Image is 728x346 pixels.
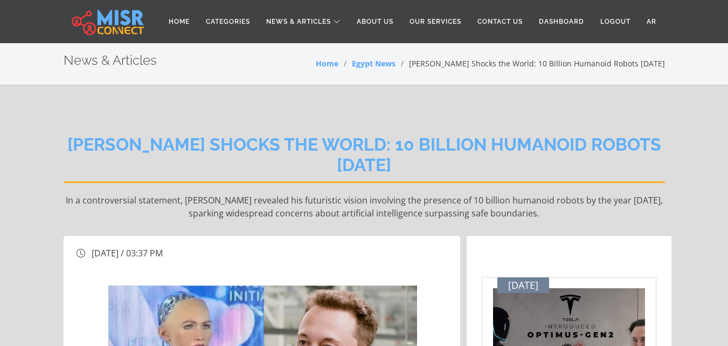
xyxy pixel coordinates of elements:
[639,11,664,32] a: AR
[592,11,639,32] a: Logout
[64,53,157,69] h2: News & Articles
[64,134,665,183] h2: [PERSON_NAME] Shocks the World: 10 Billion Humanoid Robots [DATE]
[92,247,163,259] span: [DATE] / 03:37 PM
[469,11,531,32] a: Contact Us
[258,11,349,32] a: News & Articles
[508,280,538,291] span: [DATE]
[266,17,331,26] span: News & Articles
[349,11,401,32] a: About Us
[64,194,665,220] p: In a controversial statement, [PERSON_NAME] revealed his futuristic vision involving the presence...
[316,58,338,69] a: Home
[72,8,144,35] img: main.misr_connect
[396,58,665,69] li: [PERSON_NAME] Shocks the World: 10 Billion Humanoid Robots [DATE]
[401,11,469,32] a: Our Services
[531,11,592,32] a: Dashboard
[161,11,198,32] a: Home
[198,11,258,32] a: Categories
[352,58,396,69] a: Egypt News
